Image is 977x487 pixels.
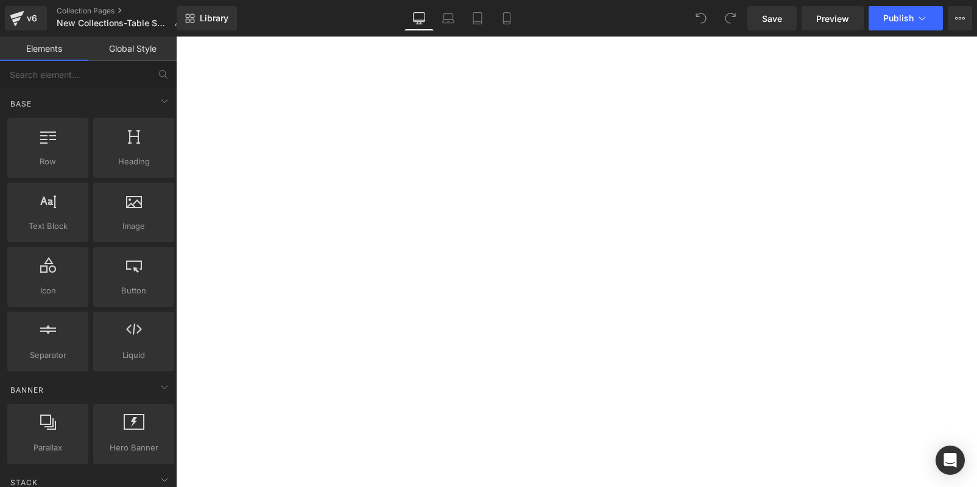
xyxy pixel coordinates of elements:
[5,6,47,30] a: v6
[11,155,85,168] span: Row
[936,446,965,475] div: Open Intercom Messenger
[816,12,849,25] span: Preview
[88,37,177,61] a: Global Style
[97,220,171,233] span: Image
[9,384,45,396] span: Banner
[11,284,85,297] span: Icon
[97,155,171,168] span: Heading
[948,6,972,30] button: More
[11,220,85,233] span: Text Block
[57,6,192,16] a: Collection Pages
[11,441,85,454] span: Parallax
[434,6,463,30] a: Laptop
[57,18,169,28] span: New Collections-Table Saws
[97,441,171,454] span: Hero Banner
[97,349,171,362] span: Liquid
[869,6,943,30] button: Publish
[463,6,492,30] a: Tablet
[689,6,713,30] button: Undo
[97,284,171,297] span: Button
[177,6,237,30] a: New Library
[492,6,521,30] a: Mobile
[762,12,782,25] span: Save
[802,6,864,30] a: Preview
[200,13,228,24] span: Library
[9,98,33,110] span: Base
[718,6,742,30] button: Redo
[404,6,434,30] a: Desktop
[11,349,85,362] span: Separator
[883,13,914,23] span: Publish
[24,10,40,26] div: v6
